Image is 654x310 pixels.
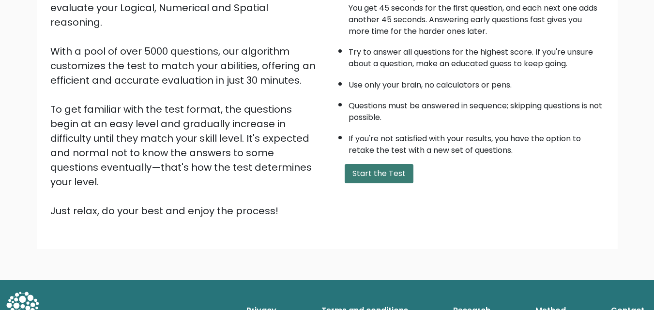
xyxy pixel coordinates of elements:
li: Questions must be answered in sequence; skipping questions is not possible. [349,95,604,123]
li: Use only your brain, no calculators or pens. [349,74,604,91]
li: If you're not satisfied with your results, you have the option to retake the test with a new set ... [349,128,604,156]
button: Start the Test [345,164,413,183]
li: Try to answer all questions for the highest score. If you're unsure about a question, make an edu... [349,42,604,70]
